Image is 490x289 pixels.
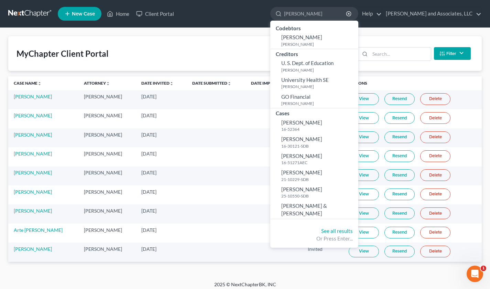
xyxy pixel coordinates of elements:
a: [PERSON_NAME] [14,208,52,214]
a: Delete [420,227,450,238]
span: [DATE] [141,113,156,118]
span: [PERSON_NAME] [281,153,322,159]
a: View [349,150,379,162]
a: [PERSON_NAME]16-52364 [270,117,358,134]
small: 21-10229-SDB [281,176,357,182]
a: Resend [384,207,415,219]
a: [PERSON_NAME] [14,170,52,175]
small: 16-51271AEC [281,160,357,165]
td: [PERSON_NAME] [78,204,136,223]
a: Delete [420,93,450,105]
i: unfold_more [227,82,231,86]
div: Creditors [270,49,358,58]
td: [PERSON_NAME] [78,109,136,128]
span: [DATE] [141,189,156,195]
a: View [349,227,379,238]
a: View [349,246,379,257]
span: 1 [481,266,486,271]
span: [DATE] [141,94,156,99]
a: Date Importedunfold_more [251,81,288,86]
i: unfold_more [106,82,110,86]
small: 25-10550-SDB [281,193,357,199]
a: Delete [420,131,450,143]
a: See all results [321,228,353,234]
a: View [349,93,379,105]
a: [PERSON_NAME] [14,113,52,118]
a: [PERSON_NAME] and Associates, LLC [382,8,481,20]
a: [PERSON_NAME] [14,189,52,195]
a: Client Portal [133,8,177,20]
div: Codebtors [270,23,358,32]
a: Resend [384,227,415,238]
small: [PERSON_NAME] [281,100,357,106]
a: Delete [420,246,450,257]
a: Delete [420,169,450,181]
a: Delete [420,189,450,200]
small: 16-52364 [281,126,357,132]
a: Resend [384,246,415,257]
span: [DATE] [141,132,156,138]
a: Resend [384,112,415,124]
small: [PERSON_NAME] [281,41,357,47]
td: [PERSON_NAME] [78,224,136,243]
span: [PERSON_NAME] [281,119,322,126]
div: MyChapter Client Portal [17,48,109,59]
span: [PERSON_NAME] [281,136,322,142]
a: University Health SE[PERSON_NAME] [270,75,358,92]
span: U. S. Dept. of Education [281,60,334,66]
i: unfold_more [37,82,42,86]
a: U. S. Dept. of Education[PERSON_NAME] [270,58,358,75]
span: [PERSON_NAME] [281,34,322,40]
small: [PERSON_NAME] [281,84,357,89]
input: Search by name... [284,7,347,20]
a: Date Invitedunfold_more [141,81,174,86]
td: [PERSON_NAME] [78,147,136,166]
a: Date Submittedunfold_more [192,81,231,86]
a: [PERSON_NAME]25-10550-SDB [270,184,358,201]
input: Search... [370,47,431,61]
span: [DATE] [141,227,156,233]
a: [PERSON_NAME] & [PERSON_NAME] [270,201,358,219]
span: University Health SE [281,77,329,83]
a: View [349,189,379,200]
a: Case Nameunfold_more [14,81,42,86]
a: Resend [384,189,415,200]
a: View [349,169,379,181]
span: GO Financial [281,94,311,100]
a: [PERSON_NAME] [14,151,52,157]
th: Actions [343,76,482,90]
a: View [349,207,379,219]
a: [PERSON_NAME]16-30121-SDB [270,134,358,151]
i: unfold_more [170,82,174,86]
a: Attorneyunfold_more [84,81,110,86]
span: [PERSON_NAME] [281,186,322,192]
span: [DATE] [141,151,156,157]
a: [PERSON_NAME] [14,246,52,252]
a: Delete [420,150,450,162]
td: [PERSON_NAME] [78,90,136,109]
a: Arte [PERSON_NAME] [14,227,63,233]
a: Delete [420,207,450,219]
small: 16-30121-SDB [281,143,357,149]
td: [PERSON_NAME] [78,185,136,204]
span: [PERSON_NAME] [281,169,322,175]
a: Resend [384,169,415,181]
td: [PERSON_NAME] [78,243,136,261]
td: [PERSON_NAME] [78,167,136,185]
a: View [349,131,379,143]
a: [PERSON_NAME]21-10229-SDB [270,167,358,184]
small: [PERSON_NAME] [281,67,357,73]
span: New Case [72,11,95,17]
a: [PERSON_NAME]16-51271AEC [270,151,358,168]
a: Resend [384,150,415,162]
td: Invited [302,243,343,261]
span: [DATE] [141,208,156,214]
a: [PERSON_NAME] [14,132,52,138]
span: [DATE] [141,170,156,175]
a: [PERSON_NAME][PERSON_NAME] [270,32,358,49]
div: Or Press Enter... [276,235,353,242]
a: GO Financial[PERSON_NAME] [270,92,358,108]
button: Filter [434,47,471,60]
a: Resend [384,93,415,105]
a: Delete [420,112,450,124]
